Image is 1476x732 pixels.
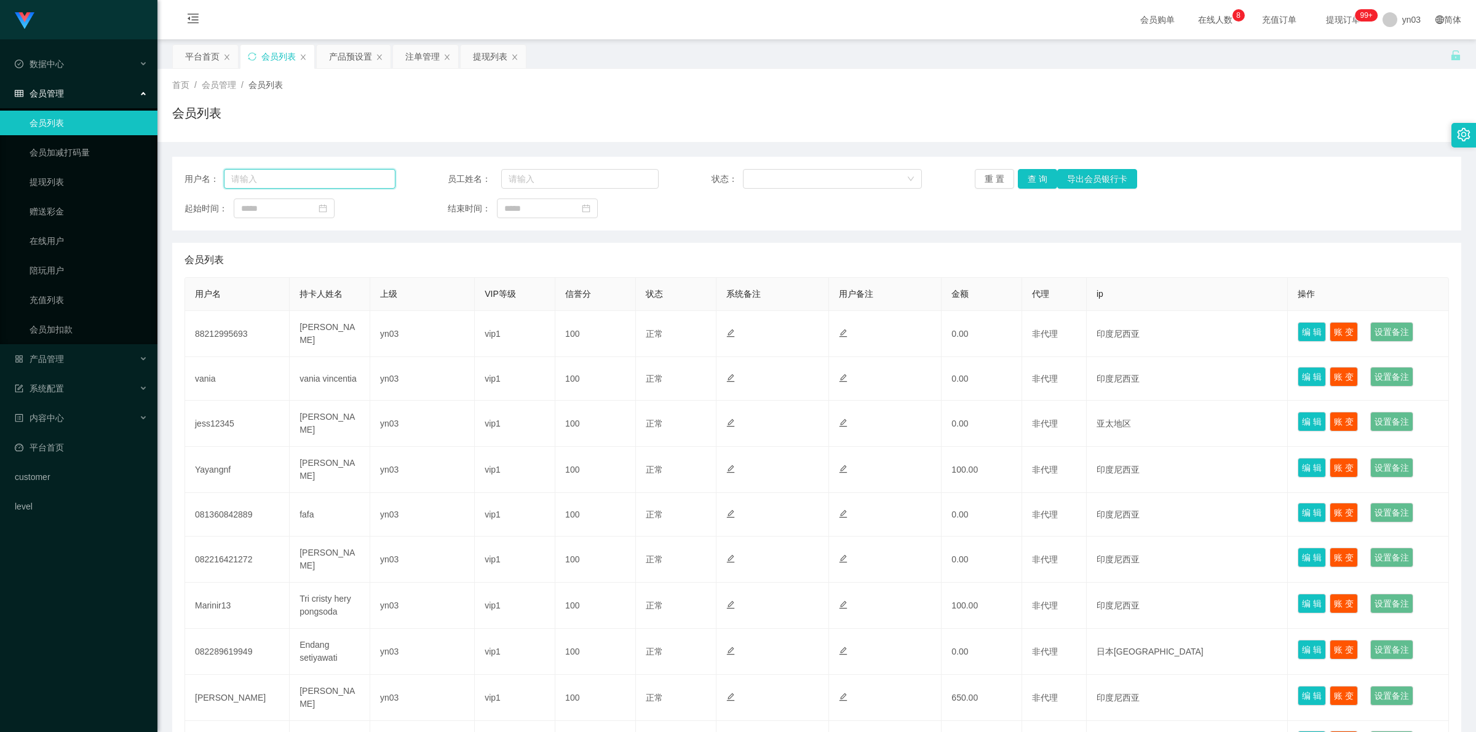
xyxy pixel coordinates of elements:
button: 账 变 [1330,503,1358,522]
span: 非代理 [1032,329,1058,339]
td: yn03 [370,583,475,629]
button: 账 变 [1330,412,1358,431]
i: 图标: form [15,384,23,393]
button: 账 变 [1330,640,1358,659]
span: 操作 [1298,289,1315,299]
span: 金额 [951,289,969,299]
span: 非代理 [1032,510,1058,519]
td: yn03 [370,401,475,447]
span: 非代理 [1032,419,1058,428]
span: 非代理 [1032,693,1058,702]
a: 会员加减打码量 [30,140,148,165]
a: 陪玩用户 [30,258,148,283]
input: 请输入 [501,169,658,189]
td: 100 [555,629,636,675]
span: 非代理 [1032,600,1058,610]
i: 图标: sync [248,52,256,61]
i: 图标: edit [726,600,735,609]
button: 账 变 [1330,548,1358,567]
td: 100 [555,401,636,447]
span: 正常 [646,374,663,384]
td: [PERSON_NAME] [290,447,370,493]
i: 图标: edit [839,419,847,427]
i: 图标: edit [726,329,735,337]
i: 图标: close [511,53,518,61]
h1: 会员列表 [172,104,221,122]
button: 设置备注 [1370,503,1413,522]
span: 状态 [646,289,663,299]
span: 非代理 [1032,465,1058,474]
td: Marinir13 [185,583,290,629]
td: Endang setiyawati [290,629,370,675]
td: [PERSON_NAME] [290,401,370,447]
span: 正常 [646,600,663,610]
button: 设置备注 [1370,367,1413,387]
i: 图标: close [223,53,231,61]
span: 用户名 [195,289,221,299]
td: 亚太地区 [1087,401,1288,447]
button: 编 辑 [1298,640,1326,659]
span: 会员管理 [15,89,64,98]
span: 首页 [172,80,189,90]
td: 日本[GEOGRAPHIC_DATA] [1087,629,1288,675]
button: 设置备注 [1370,412,1413,431]
td: 100 [555,583,636,629]
td: 081360842889 [185,493,290,537]
i: 图标: edit [726,554,735,563]
td: 印度尼西亚 [1087,311,1288,357]
td: 0.00 [942,401,1022,447]
span: 正常 [646,647,663,656]
span: 起始时间： [184,202,234,215]
i: 图标: edit [726,374,735,382]
button: 账 变 [1330,322,1358,342]
td: yn03 [370,629,475,675]
td: [PERSON_NAME] [290,311,370,357]
span: 在线人数 [1192,15,1239,24]
i: 图标: calendar [319,204,327,213]
button: 设置备注 [1370,322,1413,342]
td: yn03 [370,311,475,357]
span: 会员列表 [184,253,224,267]
span: 用户名： [184,173,224,186]
button: 编 辑 [1298,594,1326,613]
td: 印度尼西亚 [1087,493,1288,537]
span: 正常 [646,693,663,702]
img: logo.9652507e.png [15,12,34,30]
td: 0.00 [942,537,1022,583]
td: 0.00 [942,493,1022,537]
span: 会员列表 [248,80,283,90]
span: 正常 [646,329,663,339]
td: [PERSON_NAME] [290,537,370,583]
span: 非代理 [1032,374,1058,384]
span: 充值订单 [1256,15,1303,24]
div: 提现列表 [473,45,507,68]
i: 图标: edit [839,600,847,609]
div: 平台首页 [185,45,220,68]
span: 系统配置 [15,384,64,393]
span: 代理 [1032,289,1049,299]
td: vip1 [475,675,555,721]
i: 图标: close [300,53,307,61]
sup: 8 [1232,9,1245,22]
a: customer [15,465,148,489]
td: 100 [555,311,636,357]
span: 正常 [646,510,663,519]
td: 0.00 [942,357,1022,401]
i: 图标: table [15,89,23,98]
td: vania vincentia [290,357,370,401]
td: 100.00 [942,583,1022,629]
i: 图标: edit [726,510,735,518]
span: 正常 [646,419,663,428]
span: 数据中心 [15,59,64,69]
i: 图标: edit [726,693,735,701]
td: 100 [555,357,636,401]
i: 图标: edit [726,419,735,427]
button: 编 辑 [1298,322,1326,342]
button: 编 辑 [1298,686,1326,706]
td: 0.00 [942,311,1022,357]
td: yn03 [370,493,475,537]
button: 设置备注 [1370,686,1413,706]
i: 图标: profile [15,414,23,422]
a: 会员列表 [30,111,148,135]
i: 图标: close [443,53,451,61]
